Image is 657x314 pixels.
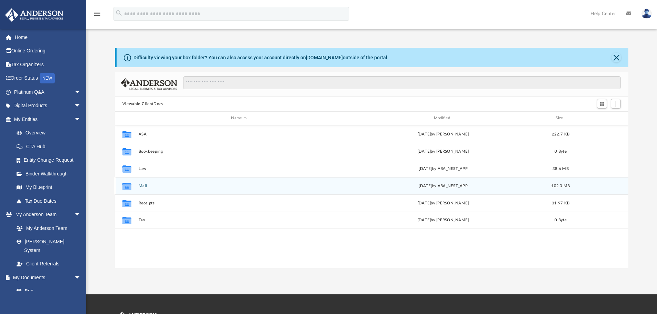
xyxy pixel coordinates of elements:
div: Difficulty viewing your box folder? You can also access your account directly on outside of the p... [133,54,389,61]
div: [DATE] by [PERSON_NAME] [342,131,544,137]
div: NEW [40,73,55,83]
a: Box [10,284,84,298]
a: Digital Productsarrow_drop_down [5,99,91,113]
div: [DATE] by ABA_NEST_APP [342,183,544,189]
a: My Documentsarrow_drop_down [5,271,88,284]
a: Platinum Q&Aarrow_drop_down [5,85,91,99]
div: [DATE] by [PERSON_NAME] [342,148,544,154]
a: Entity Change Request [10,153,91,167]
span: arrow_drop_down [74,271,88,285]
button: Receipts [138,201,339,205]
button: Bookkeeping [138,149,339,154]
a: Client Referrals [10,257,88,271]
input: Search files and folders [183,76,621,89]
i: menu [93,10,101,18]
div: Modified [342,115,544,121]
span: arrow_drop_down [74,99,88,113]
div: [DATE] by ABA_NEST_APP [342,165,544,172]
span: 0 Byte [555,149,567,153]
div: Name [138,115,339,121]
img: Anderson Advisors Platinum Portal [3,8,66,22]
span: arrow_drop_down [74,85,88,99]
i: search [115,9,123,17]
div: grid [115,125,629,268]
span: 0 Byte [555,218,567,222]
a: CTA Hub [10,140,91,153]
img: User Pic [641,9,652,19]
a: Binder Walkthrough [10,167,91,181]
span: arrow_drop_down [74,208,88,222]
a: [PERSON_NAME] System [10,235,88,257]
a: Online Ordering [5,44,91,58]
a: My Entitiesarrow_drop_down [5,112,91,126]
span: 31.97 KB [552,201,569,205]
a: [DOMAIN_NAME] [306,55,343,60]
a: Home [5,30,91,44]
span: 222.7 KB [552,132,569,136]
a: Order StatusNEW [5,71,91,85]
a: My Blueprint [10,181,88,194]
button: Add [611,99,621,109]
a: My Anderson Team [10,221,84,235]
button: Tax [138,218,339,222]
a: menu [93,13,101,18]
button: Mail [138,184,339,188]
button: Law [138,166,339,171]
button: ASA [138,132,339,136]
a: Overview [10,126,91,140]
button: Viewable-ClientDocs [122,101,163,107]
div: [DATE] by [PERSON_NAME] [342,217,544,223]
div: id [577,115,626,121]
a: Tax Organizers [5,58,91,71]
div: [DATE] by [PERSON_NAME] [342,200,544,206]
span: arrow_drop_down [74,112,88,126]
a: My Anderson Teamarrow_drop_down [5,208,88,222]
button: Close [611,53,621,62]
div: Size [547,115,574,121]
a: Tax Due Dates [10,194,91,208]
span: 38.6 MB [553,166,569,170]
span: 102.3 MB [551,184,570,188]
div: id [118,115,135,121]
button: Switch to Grid View [597,99,607,109]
